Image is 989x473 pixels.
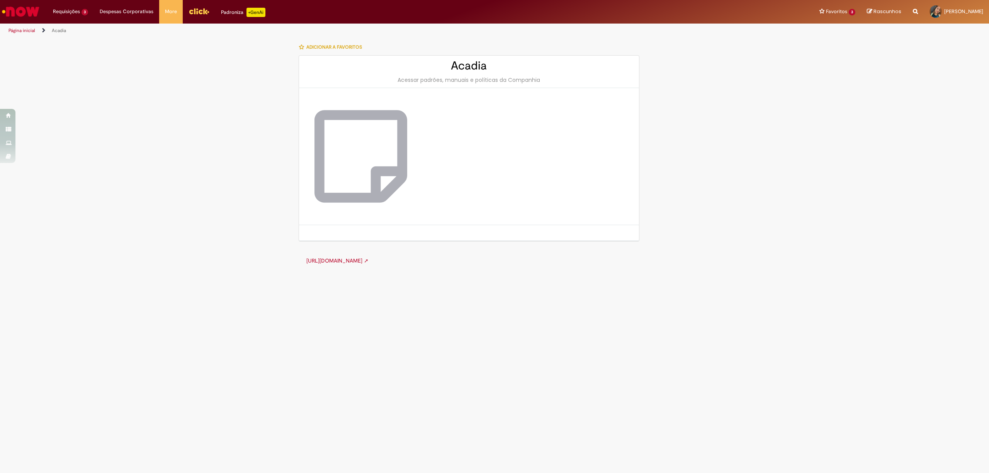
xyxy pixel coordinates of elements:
[82,9,88,15] span: 3
[8,27,35,34] a: Página inicial
[307,59,631,72] h2: Acadia
[944,8,983,15] span: [PERSON_NAME]
[100,8,153,15] span: Despesas Corporativas
[306,257,369,264] a: [URL][DOMAIN_NAME] ➚
[221,8,265,17] div: Padroniza
[826,8,847,15] span: Favoritos
[299,39,366,55] button: Adicionar a Favoritos
[165,8,177,15] span: More
[307,76,631,84] div: Acessar padrões, manuais e políticas da Companhia
[314,103,407,209] img: Acadia
[867,8,901,15] a: Rascunhos
[873,8,901,15] span: Rascunhos
[246,8,265,17] p: +GenAi
[53,8,80,15] span: Requisições
[6,24,654,38] ul: Trilhas de página
[1,4,41,19] img: ServiceNow
[849,9,855,15] span: 3
[52,27,66,34] a: Acadia
[189,5,209,17] img: click_logo_yellow_360x200.png
[306,44,362,50] span: Adicionar a Favoritos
